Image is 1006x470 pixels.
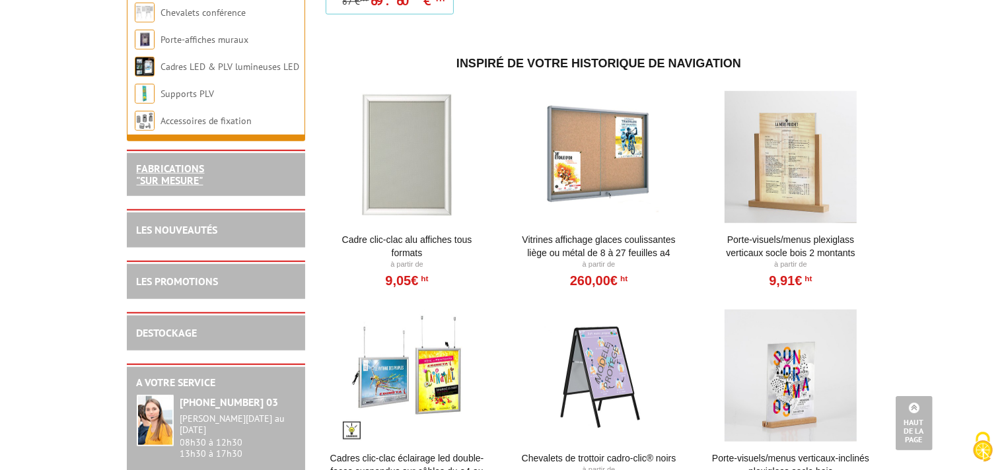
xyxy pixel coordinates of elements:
[137,223,218,236] a: LES NOUVEAUTÉS
[618,274,628,283] sup: HT
[180,413,295,436] div: [PERSON_NAME][DATE] au [DATE]
[137,377,295,389] h2: A votre service
[161,61,300,73] a: Cadres LED & PLV lumineuses LED
[517,233,680,259] a: Vitrines affichage glaces coulissantes liège ou métal de 8 à 27 feuilles A4
[709,259,873,270] p: À partir de
[385,277,428,285] a: 9,05€HT
[960,425,1006,470] button: Cookies (fenêtre modale)
[896,396,933,450] a: Haut de la page
[137,395,174,446] img: widget-service.jpg
[137,275,219,288] a: LES PROMOTIONS
[709,233,873,259] a: Porte-Visuels/Menus Plexiglass Verticaux Socle Bois 2 Montants
[137,326,198,339] a: DESTOCKAGE
[135,3,155,22] img: Chevalets conférence
[135,57,155,77] img: Cadres LED & PLV lumineuses LED
[517,452,680,465] a: Chevalets de trottoir Cadro-Clic® Noirs
[180,395,279,409] strong: [PHONE_NUMBER] 03
[135,84,155,104] img: Supports PLV
[769,277,812,285] a: 9,91€HT
[137,162,205,187] a: FABRICATIONS"Sur Mesure"
[802,274,812,283] sup: HT
[966,430,999,463] img: Cookies (fenêtre modale)
[517,259,680,270] p: À partir de
[456,57,741,70] span: Inspiré de votre historique de navigation
[180,413,295,459] div: 08h30 à 12h30 13h30 à 17h30
[570,277,628,285] a: 260,00€HT
[161,34,249,46] a: Porte-affiches muraux
[418,274,428,283] sup: HT
[161,88,215,100] a: Supports PLV
[135,111,155,131] img: Accessoires de fixation
[326,259,489,270] p: À partir de
[161,7,246,18] a: Chevalets conférence
[161,115,252,127] a: Accessoires de fixation
[135,30,155,50] img: Porte-affiches muraux
[326,233,489,259] a: Cadre Clic-Clac Alu affiches tous formats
